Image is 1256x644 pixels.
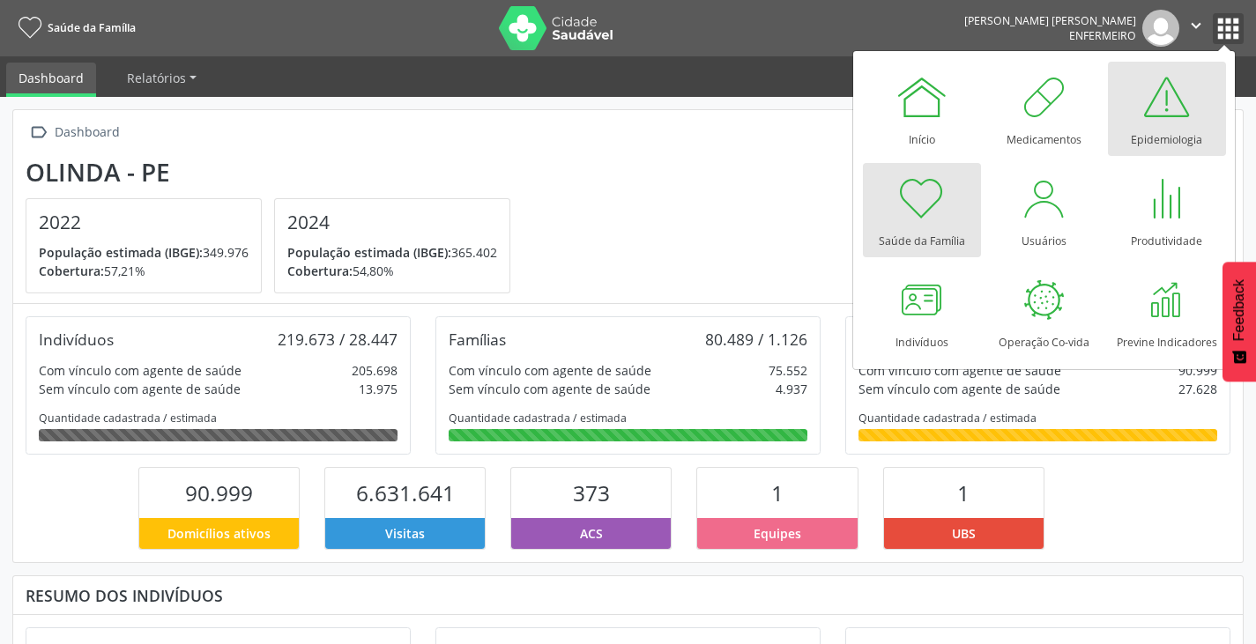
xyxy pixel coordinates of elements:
[858,411,1217,426] div: Quantidade cadastrada / estimada
[985,264,1104,359] a: Operação Co-vida
[359,380,398,398] div: 13.975
[580,524,603,543] span: ACS
[39,411,398,426] div: Quantidade cadastrada / estimada
[39,243,249,262] p: 349.976
[1231,279,1247,341] span: Feedback
[1223,262,1256,381] button: Feedback - Mostrar pesquisa
[771,478,784,507] span: 1
[1108,264,1226,359] a: Previne Indicadores
[39,380,241,398] div: Sem vínculo com agente de saúde
[26,120,123,145] a:  Dashboard
[985,62,1104,156] a: Medicamentos
[39,361,242,380] div: Com vínculo com agente de saúde
[449,411,807,426] div: Quantidade cadastrada / estimada
[952,524,976,543] span: UBS
[1142,10,1179,47] img: img
[287,244,451,261] span: População estimada (IBGE):
[449,361,651,380] div: Com vínculo com agente de saúde
[278,329,398,349] div: 219.673 / 28.447
[863,264,981,359] a: Indivíduos
[1186,16,1206,35] i: 
[449,329,506,349] div: Famílias
[115,63,209,93] a: Relatórios
[1108,62,1226,156] a: Epidemiologia
[776,380,807,398] div: 4.937
[863,62,981,156] a: Início
[858,361,1061,380] div: Com vínculo com agente de saúde
[48,20,136,35] span: Saúde da Família
[167,524,271,543] span: Domicílios ativos
[6,63,96,97] a: Dashboard
[287,243,497,262] p: 365.402
[356,478,455,507] span: 6.631.641
[754,524,801,543] span: Equipes
[26,120,51,145] i: 
[985,163,1104,257] a: Usuários
[1069,28,1136,43] span: Enfermeiro
[352,361,398,380] div: 205.698
[39,244,203,261] span: População estimada (IBGE):
[287,211,497,233] h4: 2024
[1179,10,1213,47] button: 
[51,120,123,145] div: Dashboard
[1213,13,1244,44] button: apps
[964,13,1136,28] div: [PERSON_NAME] [PERSON_NAME]
[858,380,1060,398] div: Sem vínculo com agente de saúde
[449,380,650,398] div: Sem vínculo com agente de saúde
[39,329,114,349] div: Indivíduos
[1108,163,1226,257] a: Produtividade
[1178,361,1217,380] div: 90.999
[185,478,253,507] span: 90.999
[26,586,1230,605] div: Resumo dos indivíduos
[12,13,136,42] a: Saúde da Família
[573,478,610,507] span: 373
[127,70,186,86] span: Relatórios
[26,158,523,187] div: Olinda - PE
[957,478,970,507] span: 1
[385,524,425,543] span: Visitas
[39,263,104,279] span: Cobertura:
[287,263,353,279] span: Cobertura:
[287,262,497,280] p: 54,80%
[1178,380,1217,398] div: 27.628
[39,262,249,280] p: 57,21%
[705,329,807,349] div: 80.489 / 1.126
[863,163,981,257] a: Saúde da Família
[769,361,807,380] div: 75.552
[39,211,249,233] h4: 2022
